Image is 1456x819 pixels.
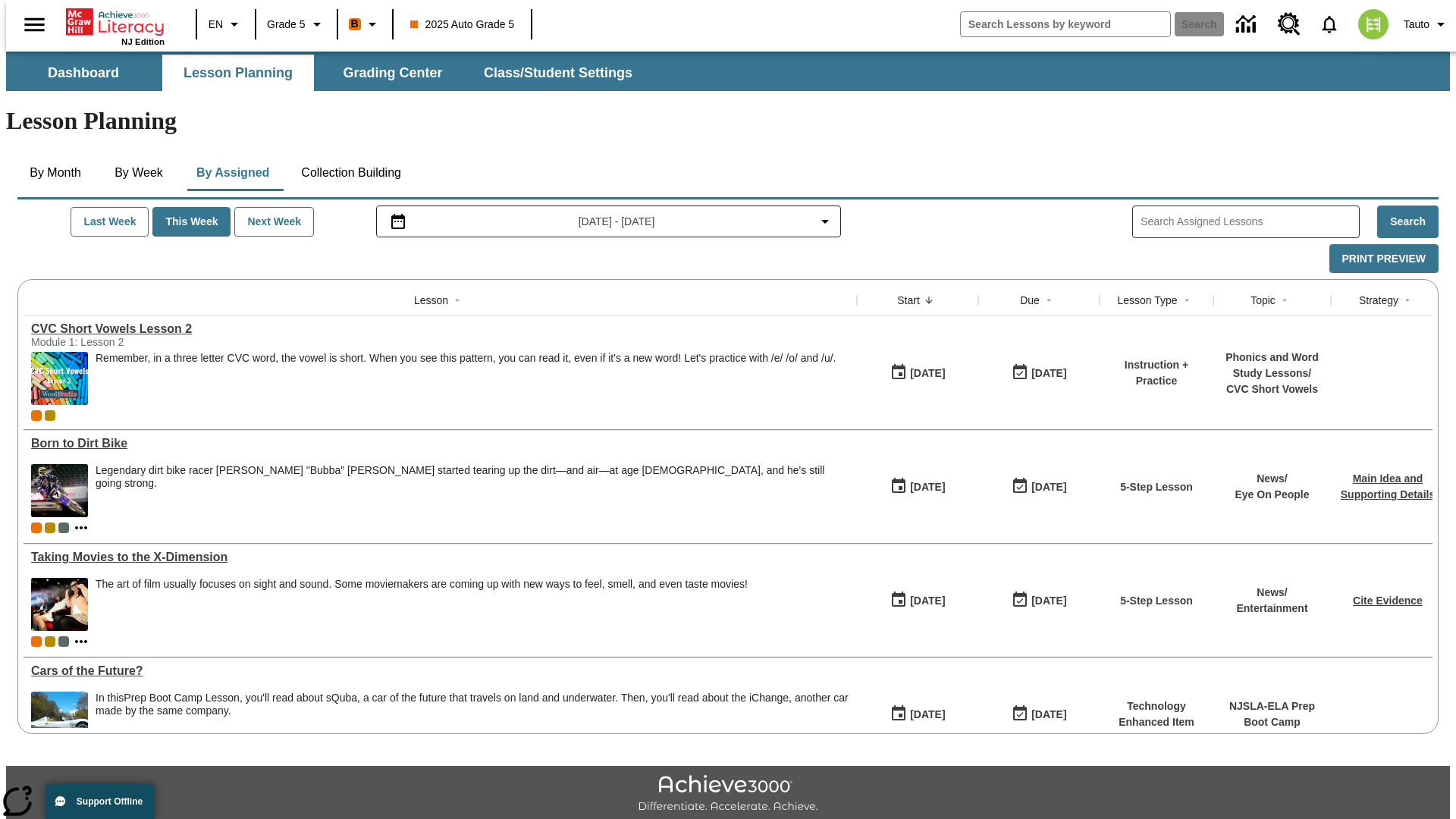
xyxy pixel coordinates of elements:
[6,55,646,91] div: SubNavbar
[77,796,143,807] span: Support Offline
[6,52,1450,91] div: SubNavbar
[1269,4,1310,45] a: Resource Center, Will open in new tab
[1006,700,1072,729] button: 08/01/26: Last day the lesson can be accessed
[910,705,945,724] div: [DATE]
[31,322,849,336] div: CVC Short Vowels Lesson 2
[121,37,165,46] span: NJ Edition
[1006,586,1072,615] button: 08/24/25: Last day the lesson can be accessed
[1107,357,1206,389] p: Instruction + Practice
[45,636,55,647] div: New 2025 class
[45,784,155,819] button: Support Offline
[383,212,835,231] button: Select the date range menu item
[31,636,42,647] div: Current Class
[58,636,69,647] div: OL 2025 Auto Grade 6
[8,55,159,91] button: Dashboard
[184,155,281,191] button: By Assigned
[1031,364,1066,383] div: [DATE]
[234,207,314,237] button: Next Week
[638,775,818,814] img: Achieve3000 Differentiate Accelerate Achieve
[1276,291,1294,309] button: Sort
[1020,293,1040,308] div: Due
[1107,698,1206,730] p: Technology Enhanced Item
[17,155,93,191] button: By Month
[96,352,836,365] p: Remember, in a three letter CVC word, the vowel is short. When you see this pattern, you can read...
[31,692,88,745] img: High-tech automobile treading water.
[96,692,849,717] testabrev: Prep Boot Camp Lesson, you'll read about sQuba, a car of the future that travels on land and unde...
[71,207,149,237] button: Last Week
[1117,293,1177,308] div: Lesson Type
[1221,698,1323,730] p: NJSLA-ELA Prep Boot Camp
[31,578,88,631] img: Panel in front of the seats sprays water mist to the happy audience at a 4DX-equipped theater.
[31,322,849,336] a: CVC Short Vowels Lesson 2, Lessons
[31,664,849,678] a: Cars of the Future? , Lessons
[72,632,90,651] button: Show more classes
[267,17,306,33] span: Grade 5
[1141,211,1359,233] input: Search Assigned Lessons
[1235,471,1309,487] p: News /
[472,55,645,91] button: Class/Student Settings
[1006,359,1072,388] button: 08/21/25: Last day the lesson can be accessed
[317,55,469,91] button: Grading Center
[1031,478,1066,497] div: [DATE]
[1006,472,1072,501] button: 08/20/25: Last day the lesson can be accessed
[1341,472,1435,500] a: Main Idea and Supporting Details
[31,551,849,564] a: Taking Movies to the X-Dimension, Lessons
[910,478,945,497] div: [DATE]
[31,522,42,533] div: Current Class
[1031,591,1066,610] div: [DATE]
[66,5,165,46] div: Home
[96,578,748,591] p: The art of film usually focuses on sight and sound. Some moviemakers are coming up with new ways ...
[96,578,748,631] div: The art of film usually focuses on sight and sound. Some moviemakers are coming up with new ways ...
[1329,244,1439,274] button: Print Preview
[1250,293,1276,308] div: Topic
[45,522,55,533] div: New 2025 class
[162,55,314,91] button: Lesson Planning
[1040,291,1058,309] button: Sort
[1310,5,1349,44] a: Notifications
[6,107,1450,135] h1: Lesson Planning
[920,291,938,309] button: Sort
[1398,291,1417,309] button: Sort
[1398,11,1456,38] button: Profile/Settings
[31,352,88,405] img: CVC Short Vowels Lesson 2.
[961,12,1170,36] input: search field
[1353,595,1423,607] a: Cite Evidence
[1359,293,1398,308] div: Strategy
[1349,5,1398,44] button: Select a new avatar
[96,352,836,405] div: Remember, in a three letter CVC word, the vowel is short. When you see this pattern, you can read...
[96,692,849,745] span: In this Prep Boot Camp Lesson, you'll read about sQuba, a car of the future that travels on land ...
[96,464,849,517] span: Legendary dirt bike racer James "Bubba" Stewart started tearing up the dirt—and air—at age 4, and...
[910,364,945,383] div: [DATE]
[414,293,448,308] div: Lesson
[31,410,42,421] div: Current Class
[31,551,849,564] div: Taking Movies to the X-Dimension
[579,214,655,230] span: [DATE] - [DATE]
[96,692,849,717] div: In this
[816,212,834,231] svg: Collapse Date Range Filter
[66,7,165,37] a: Home
[58,522,69,533] div: OL 2025 Auto Grade 6
[1221,350,1323,381] p: Phonics and Word Study Lessons /
[152,207,231,237] button: This Week
[1031,705,1066,724] div: [DATE]
[45,410,55,421] div: New 2025 class
[261,11,332,38] button: Grade: Grade 5, Select a grade
[31,464,88,517] img: Motocross racer James Stewart flies through the air on his dirt bike.
[897,293,920,308] div: Start
[31,437,849,450] div: Born to Dirt Bike
[1236,585,1307,601] p: News /
[1235,487,1309,503] p: Eye On People
[209,17,223,33] span: EN
[1404,17,1429,33] span: Tauto
[351,14,359,33] span: B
